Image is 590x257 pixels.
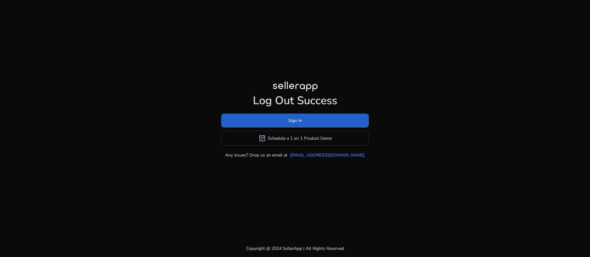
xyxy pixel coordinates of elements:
[221,114,369,128] button: Sign In
[221,131,369,146] button: event_availableSchedule a 1 on 1 Product Demo
[225,152,287,158] p: Any issues? Drop us an email at
[288,117,302,124] span: Sign In
[290,152,365,158] a: [EMAIL_ADDRESS][DOMAIN_NAME]
[258,134,266,142] span: event_available
[221,94,369,107] h1: Log Out Success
